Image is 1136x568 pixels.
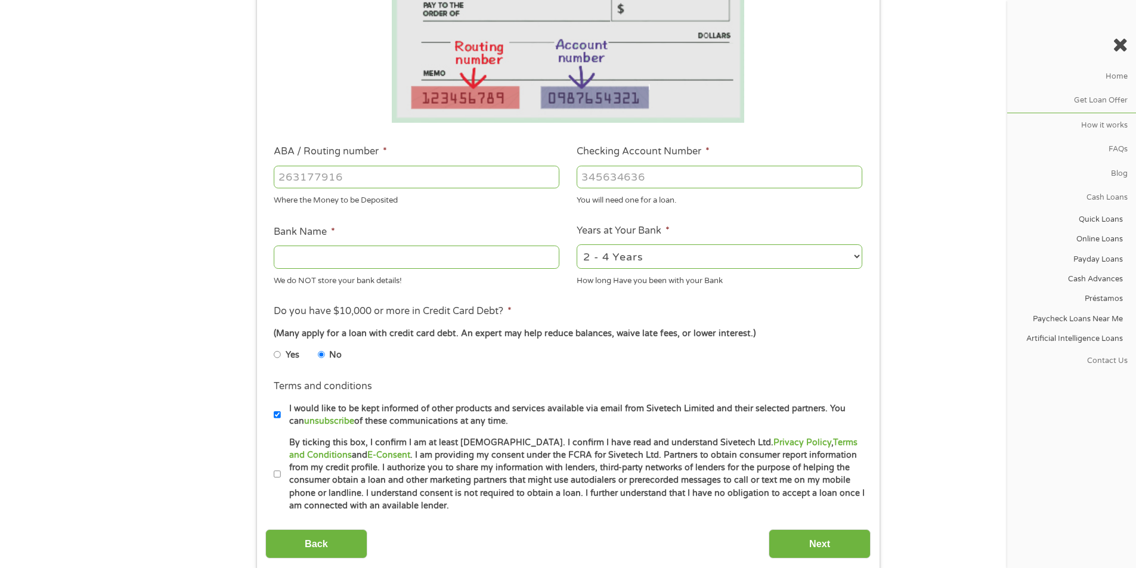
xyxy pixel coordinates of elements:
[265,529,367,558] input: Back
[577,145,710,158] label: Checking Account Number
[1007,229,1131,249] a: Online Loans
[1007,138,1136,162] a: FAQs
[274,327,862,340] div: (Many apply for a loan with credit card debt. An expert may help reduce balances, waive late fees...
[274,191,559,207] div: Where the Money to be Deposited
[1007,349,1136,373] a: Contact Us
[1007,329,1131,349] a: Artificial Intelligence Loans
[1007,289,1131,309] a: Préstamos
[274,166,559,188] input: 263177916
[274,380,372,393] label: Terms and conditions
[289,437,858,460] a: Terms and Conditions
[1007,162,1136,185] a: Blog
[274,305,512,318] label: Do you have $10,000 or more in Credit Card Debt?
[329,349,342,362] label: No
[367,450,410,460] a: E-Consent
[286,349,299,362] label: Yes
[769,529,871,558] input: Next
[1007,89,1136,113] a: Get Loan Offer
[1007,250,1131,269] a: Payday Loans
[577,271,862,287] div: How long Have you been with your Bank
[1007,269,1131,289] a: Cash Advances
[577,225,670,237] label: Years at Your Bank
[577,166,862,188] input: 345634636
[274,145,387,158] label: ABA / Routing number
[773,437,831,448] a: Privacy Policy
[1007,113,1136,137] a: How it works
[281,436,866,513] label: By ticking this box, I confirm I am at least [DEMOGRAPHIC_DATA]. I confirm I have read and unders...
[304,416,354,426] a: unsubscribe
[1007,309,1131,328] a: Paycheck Loans Near Me
[274,271,559,287] div: We do NOT store your bank details!
[1007,64,1136,88] a: Home
[274,226,335,238] label: Bank Name
[1007,186,1136,210] a: Cash Loans
[577,191,862,207] div: You will need one for a loan.
[281,402,866,428] label: I would like to be kept informed of other products and services available via email from Sivetech...
[1007,210,1131,229] a: Quick Loans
